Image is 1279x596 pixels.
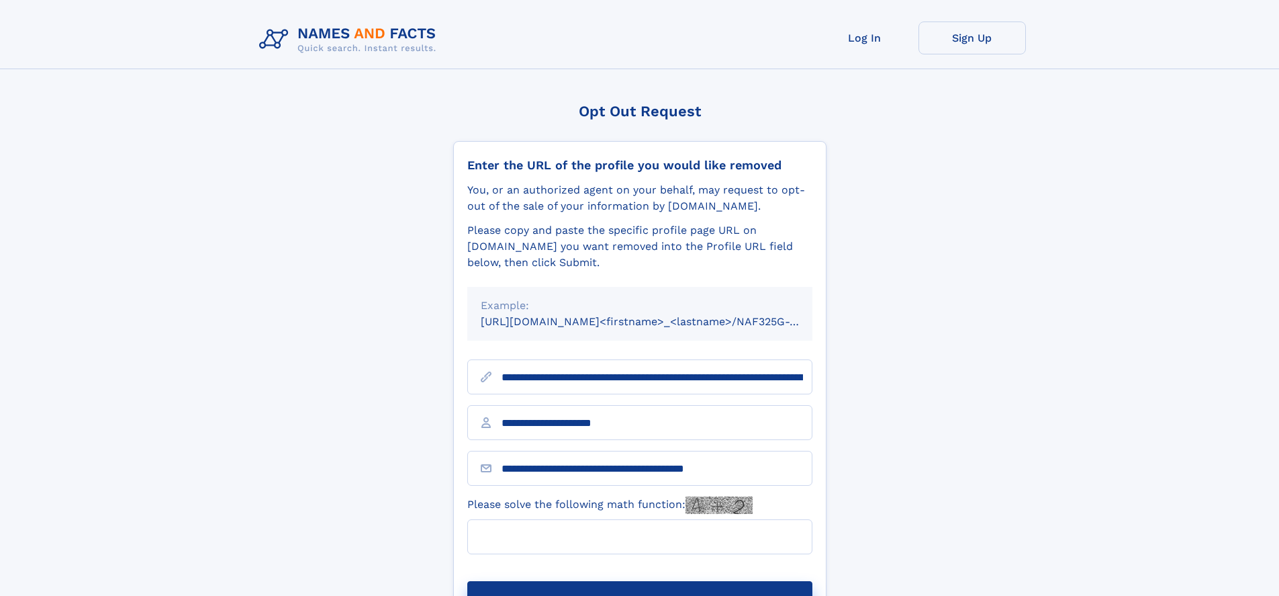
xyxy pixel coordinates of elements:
img: Logo Names and Facts [254,22,447,58]
label: Please solve the following math function: [467,497,753,514]
div: Opt Out Request [453,103,826,120]
div: Enter the URL of the profile you would like removed [467,158,812,173]
a: Sign Up [918,22,1026,54]
div: You, or an authorized agent on your behalf, may request to opt-out of the sale of your informatio... [467,182,812,214]
div: Please copy and paste the specific profile page URL on [DOMAIN_NAME] you want removed into the Pr... [467,222,812,271]
a: Log In [811,22,918,54]
div: Example: [481,298,799,314]
small: [URL][DOMAIN_NAME]<firstname>_<lastname>/NAF325G-xxxxxxxx [481,315,838,328]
